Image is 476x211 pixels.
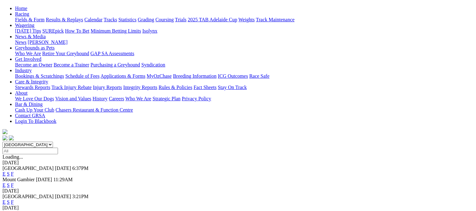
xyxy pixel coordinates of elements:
span: [GEOGRAPHIC_DATA] [3,194,54,199]
span: 11:29AM [53,177,73,182]
a: Bookings & Scratchings [15,73,64,79]
a: S [7,182,10,188]
a: Minimum Betting Limits [91,28,141,34]
div: Industry [15,73,473,79]
input: Select date [3,148,58,154]
a: Wagering [15,23,34,28]
span: [DATE] [55,166,71,171]
a: Privacy Policy [182,96,211,101]
a: Tracks [104,17,117,22]
a: News [15,40,26,45]
a: Rules & Policies [159,85,192,90]
a: Industry [15,68,32,73]
a: Contact GRSA [15,113,45,118]
a: [PERSON_NAME] [28,40,67,45]
a: Schedule of Fees [65,73,99,79]
div: News & Media [15,40,473,45]
a: Strategic Plan [153,96,180,101]
a: Stay On Track [218,85,247,90]
a: ICG Outcomes [218,73,248,79]
a: Home [15,6,27,11]
a: Injury Reports [93,85,122,90]
a: Track Maintenance [256,17,295,22]
a: Results & Replays [46,17,83,22]
div: [DATE] [3,205,473,211]
span: [DATE] [36,177,52,182]
a: S [7,171,10,177]
a: Applications & Forms [101,73,145,79]
a: S [7,199,10,205]
a: Who We Are [15,51,41,56]
a: History [92,96,107,101]
a: News & Media [15,34,46,39]
a: E [3,199,6,205]
a: Chasers Restaurant & Function Centre [55,107,133,113]
span: Mount Gambier [3,177,35,182]
a: Isolynx [142,28,157,34]
a: Who We Are [125,96,151,101]
a: Racing [15,11,29,17]
a: Syndication [141,62,165,67]
a: SUREpick [42,28,64,34]
div: Greyhounds as Pets [15,51,473,56]
a: Become an Owner [15,62,52,67]
a: Stewards Reports [15,85,50,90]
a: Statistics [118,17,137,22]
a: Fields & Form [15,17,44,22]
span: [DATE] [55,194,71,199]
a: F [11,199,14,205]
div: [DATE] [3,160,473,166]
a: Calendar [84,17,102,22]
a: Coursing [155,17,174,22]
a: E [3,171,6,177]
span: 3:21PM [72,194,89,199]
div: [DATE] [3,188,473,194]
a: MyOzChase [147,73,172,79]
a: 2025 TAB Adelaide Cup [188,17,237,22]
a: Purchasing a Greyhound [91,62,140,67]
a: Track Injury Rebate [51,85,92,90]
a: F [11,182,14,188]
div: Racing [15,17,473,23]
a: [DATE] Tips [15,28,41,34]
div: Care & Integrity [15,85,473,90]
a: Retire Your Greyhound [42,51,89,56]
div: Wagering [15,28,473,34]
a: Integrity Reports [123,85,157,90]
a: Breeding Information [173,73,217,79]
a: Bar & Dining [15,102,43,107]
div: Bar & Dining [15,107,473,113]
a: Fact Sheets [194,85,217,90]
a: Greyhounds as Pets [15,45,55,50]
span: 6:37PM [72,166,89,171]
a: Grading [138,17,154,22]
a: Care & Integrity [15,79,48,84]
img: twitter.svg [9,135,14,140]
span: [GEOGRAPHIC_DATA] [3,166,54,171]
a: Login To Blackbook [15,119,56,124]
a: Trials [175,17,186,22]
a: GAP SA Assessments [91,51,134,56]
img: logo-grsa-white.png [3,129,8,134]
a: E [3,182,6,188]
a: F [11,171,14,177]
a: Race Safe [249,73,269,79]
a: Become a Trainer [54,62,89,67]
a: How To Bet [65,28,90,34]
div: About [15,96,473,102]
div: Get Involved [15,62,473,68]
img: facebook.svg [3,135,8,140]
a: Cash Up Your Club [15,107,54,113]
span: Loading... [3,154,23,160]
a: We Love Our Dogs [15,96,54,101]
a: Vision and Values [55,96,91,101]
a: About [15,90,28,96]
a: Weights [238,17,255,22]
a: Careers [109,96,124,101]
a: Get Involved [15,56,41,62]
